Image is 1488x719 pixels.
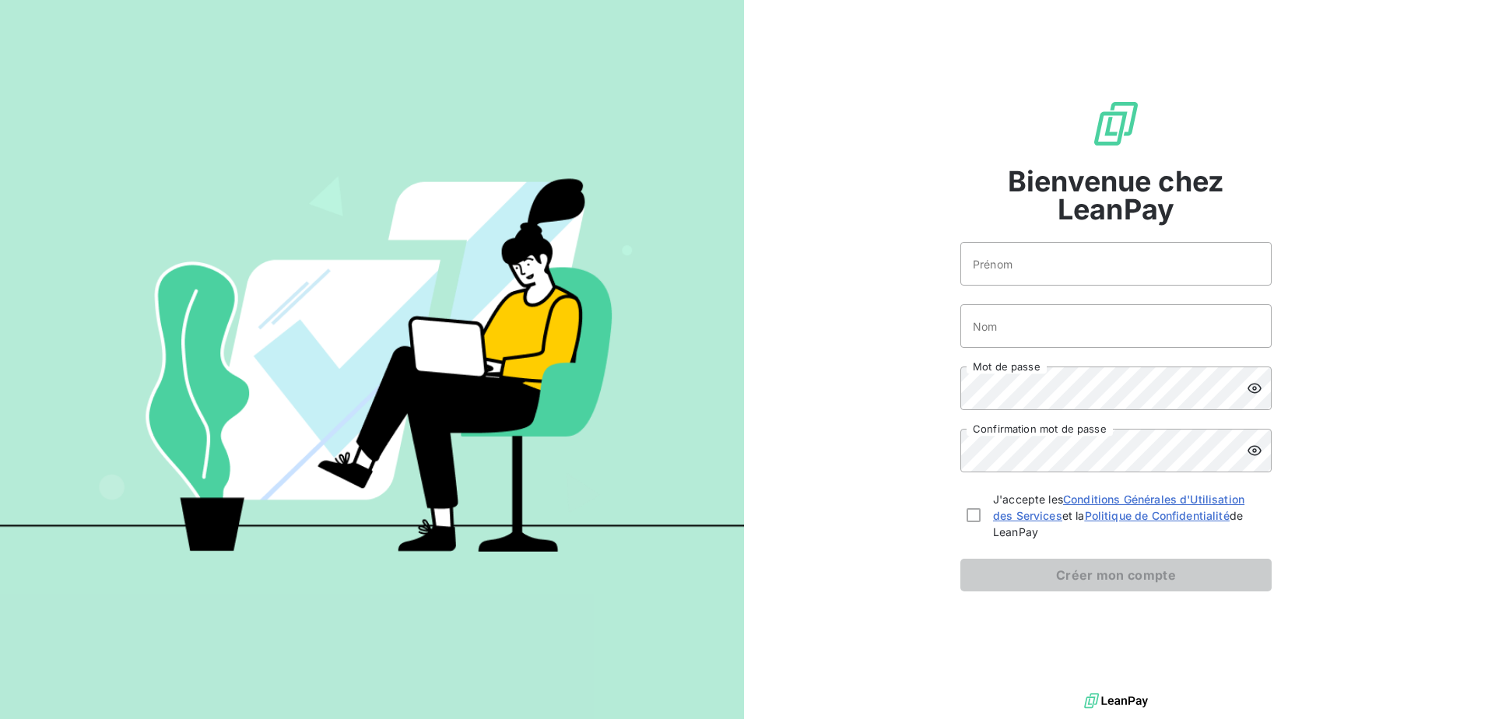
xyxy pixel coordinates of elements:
img: logo sigle [1091,99,1141,149]
img: logo [1084,689,1148,713]
span: J'accepte les et la de LeanPay [993,491,1265,540]
a: Politique de Confidentialité [1085,509,1230,522]
a: Conditions Générales d'Utilisation des Services [993,493,1244,522]
input: placeholder [960,242,1272,286]
span: Bienvenue chez LeanPay [960,167,1272,223]
button: Créer mon compte [960,559,1272,591]
input: placeholder [960,304,1272,348]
